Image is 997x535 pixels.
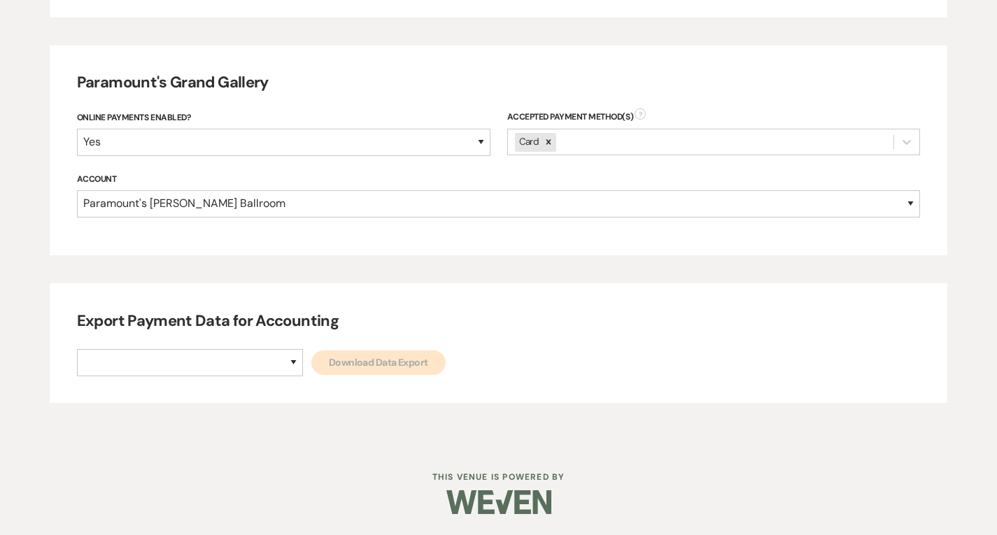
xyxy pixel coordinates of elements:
label: Account [77,172,921,187]
div: Accepted Payment Method(s) [507,110,921,123]
div: Card [515,133,541,151]
h4: Paramount's Grand Gallery [77,72,921,94]
label: Online Payments Enabled? [77,110,490,126]
h4: Export Payment Data for Accounting [77,311,921,332]
span: ? [635,108,646,120]
button: Download Data Export [311,350,446,375]
img: Weven Logo [446,478,551,527]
